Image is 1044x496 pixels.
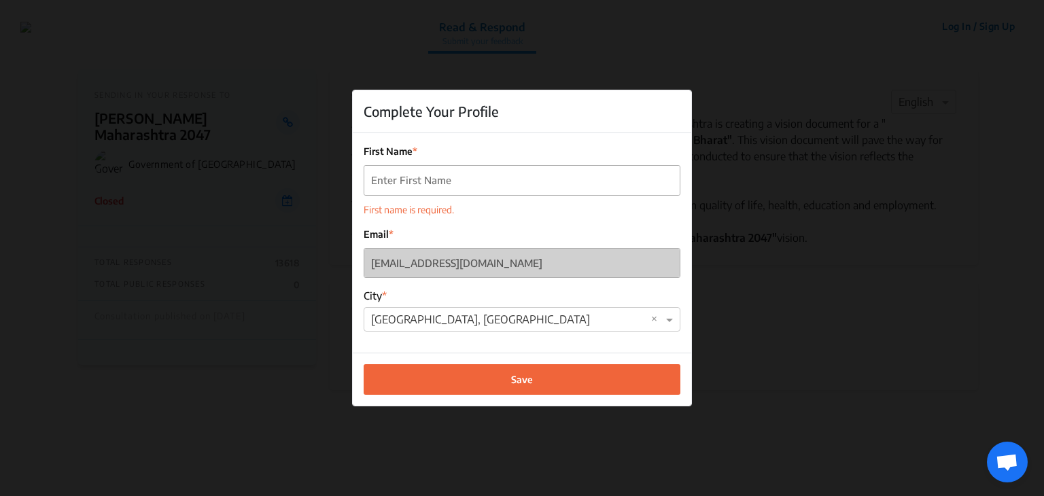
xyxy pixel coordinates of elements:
[364,202,680,217] div: First name is required.
[364,227,680,241] label: Email
[364,288,680,304] label: City
[364,144,680,158] label: First Name
[651,311,663,327] span: Clear all
[364,101,499,122] h5: Complete Your Profile
[511,372,533,387] span: Save
[364,364,680,395] button: Save
[364,166,680,195] input: Enter First Name
[987,442,1028,482] div: Open chat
